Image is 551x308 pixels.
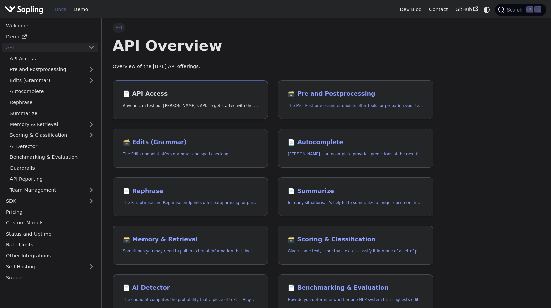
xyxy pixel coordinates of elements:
[495,4,546,16] button: Search (Ctrl+K)
[288,248,423,255] p: Given some text, score that text or classify it into one of a set of pre-specified categories.
[2,21,98,30] a: Welcome
[6,65,98,74] a: Pre and Postprocessing
[2,229,98,239] a: Status and Uptime
[534,6,541,13] kbd: K
[5,5,46,15] a: Sapling.ai
[6,53,98,63] a: API Access
[123,200,258,206] p: The Paraphrase and Rephrase endpoints offer paraphrasing for particular styles.
[2,262,98,271] a: Self-Hosting
[85,43,98,52] button: Collapse sidebar category 'API'
[6,185,98,195] a: Team Management
[288,284,423,292] h2: Benchmarking & Evaluation
[2,43,85,52] a: API
[113,23,433,32] nav: Breadcrumbs
[288,236,423,243] h2: Scoring & Classification
[451,4,482,15] a: GitHub
[288,188,423,195] h2: Summarize
[6,75,98,85] a: Edits (Grammar)
[288,139,423,146] h2: Autocomplete
[482,5,492,15] button: Switch between dark and light mode (currently system mode)
[6,119,98,129] a: Memory & Retrieval
[123,236,258,243] h2: Memory & Retrieval
[6,86,98,96] a: Autocomplete
[278,177,433,216] a: 📄️ SummarizeIn many situations, it's helpful to summarize a longer document into a shorter, more ...
[85,196,98,206] button: Expand sidebar category 'SDK'
[123,188,258,195] h2: Rephrase
[288,200,423,206] p: In many situations, it's helpful to summarize a longer document into a shorter, more easily diges...
[123,139,258,146] h2: Edits (Grammar)
[113,63,433,71] p: Overview of the [URL] API offerings.
[396,4,425,15] a: Dev Blog
[2,273,98,283] a: Support
[288,90,423,98] h2: Pre and Postprocessing
[2,251,98,261] a: Other Integrations
[6,163,98,173] a: Guardrails
[2,32,98,42] a: Demo
[113,226,268,265] a: 🗃️ Memory & RetrievalSometimes you may need to pull in external information that doesn't fit in t...
[6,130,98,140] a: Scoring & Classification
[123,248,258,255] p: Sometimes you may need to pull in external information that doesn't fit in the context size of an...
[278,226,433,265] a: 🗃️ Scoring & ClassificationGiven some text, score that text or classify it into one of a set of p...
[2,207,98,217] a: Pricing
[70,4,92,15] a: Demo
[123,90,258,98] h2: API Access
[113,129,268,168] a: 🗃️ Edits (Grammar)The Edits endpoint offers grammar and spell checking.
[113,23,125,32] span: API
[6,152,98,162] a: Benchmarking & Evaluation
[278,80,433,119] a: 🗃️ Pre and PostprocessingThe Pre- Post-processing endpoints offer tools for preparing your text d...
[2,240,98,250] a: Rate Limits
[288,296,423,303] p: How do you determine whether one NLP system that suggests edits
[5,5,43,15] img: Sapling.ai
[288,151,423,157] p: Sapling's autocomplete provides predictions of the next few characters or words
[6,174,98,184] a: API Reporting
[2,218,98,228] a: Custom Models
[425,4,452,15] a: Contact
[6,141,98,151] a: AI Detector
[2,196,85,206] a: SDK
[113,80,268,119] a: 📄️ API AccessAnyone can test out [PERSON_NAME]'s API. To get started with the API, simply:
[123,296,258,303] p: The endpoint computes the probability that a piece of text is AI-generated,
[51,4,70,15] a: Docs
[6,97,98,107] a: Rephrase
[288,103,423,109] p: The Pre- Post-processing endpoints offer tools for preparing your text data for ingestation as we...
[113,37,433,55] h1: API Overview
[123,151,258,157] p: The Edits endpoint offers grammar and spell checking.
[113,177,268,216] a: 📄️ RephraseThe Paraphrase and Rephrase endpoints offer paraphrasing for particular styles.
[505,7,526,13] span: Search
[123,103,258,109] p: Anyone can test out Sapling's API. To get started with the API, simply:
[6,108,98,118] a: Summarize
[123,284,258,292] h2: AI Detector
[278,129,433,168] a: 📄️ Autocomplete[PERSON_NAME]'s autocomplete provides predictions of the next few characters or words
